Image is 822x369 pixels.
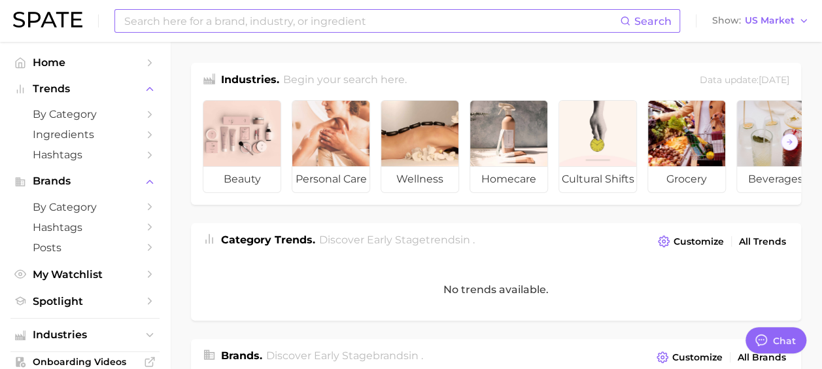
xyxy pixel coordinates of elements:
a: wellness [381,100,459,193]
a: beverages [736,100,815,193]
input: Search here for a brand, industry, or ingredient [123,10,620,32]
a: personal care [292,100,370,193]
span: Customize [672,352,723,363]
span: grocery [648,166,725,192]
a: grocery [647,100,726,193]
a: Spotlight [10,291,160,311]
div: Data update: [DATE] [700,72,789,90]
span: beauty [203,166,281,192]
span: Industries [33,329,137,341]
button: Customize [655,232,727,251]
span: cultural shifts [559,166,636,192]
span: Trends [33,83,137,95]
span: My Watchlist [33,268,137,281]
span: Hashtags [33,221,137,234]
a: cultural shifts [558,100,637,193]
a: Posts [10,237,160,258]
a: Hashtags [10,217,160,237]
a: beauty [203,100,281,193]
span: wellness [381,166,458,192]
span: Category Trends . [221,234,315,246]
span: Discover Early Stage brands in . [266,349,423,362]
span: Brands . [221,349,262,362]
a: by Category [10,104,160,124]
span: Ingredients [33,128,137,141]
span: Brands [33,175,137,187]
span: personal care [292,166,369,192]
a: Hashtags [10,145,160,165]
span: Onboarding Videos [33,356,137,368]
span: Show [712,17,741,24]
span: beverages [737,166,814,192]
span: by Category [33,108,137,120]
span: by Category [33,201,137,213]
span: Discover Early Stage trends in . [319,234,475,246]
span: Home [33,56,137,69]
span: US Market [745,17,795,24]
span: Hashtags [33,149,137,161]
button: Industries [10,325,160,345]
button: Trends [10,79,160,99]
button: Scroll Right [781,133,798,150]
span: homecare [470,166,547,192]
h2: Begin your search here. [283,72,407,90]
a: Ingredients [10,124,160,145]
button: Brands [10,171,160,191]
span: Search [634,15,672,27]
span: Spotlight [33,295,137,307]
button: ShowUS Market [709,12,812,29]
button: Customize [653,348,726,366]
h1: Industries. [221,72,279,90]
span: Posts [33,241,137,254]
span: Customize [674,236,724,247]
a: Home [10,52,160,73]
a: All Trends [736,233,789,251]
a: My Watchlist [10,264,160,285]
img: SPATE [13,12,82,27]
a: All Brands [734,349,789,366]
a: by Category [10,197,160,217]
a: homecare [470,100,548,193]
span: All Brands [738,352,786,363]
span: All Trends [739,236,786,247]
div: No trends available. [191,258,801,321]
